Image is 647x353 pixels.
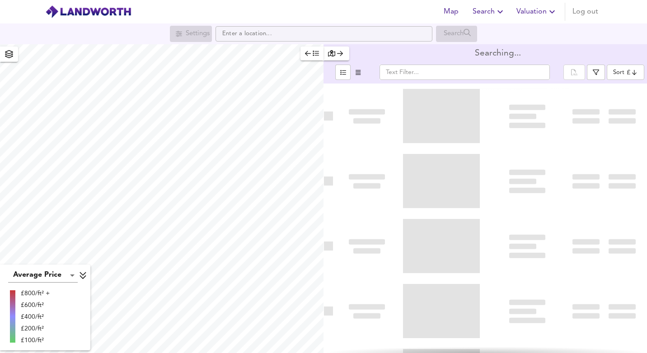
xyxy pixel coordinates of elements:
[170,26,212,42] div: Search for a location first or explore the map
[473,5,506,18] span: Search
[436,3,465,21] button: Map
[516,5,558,18] span: Valuation
[572,5,598,18] span: Log out
[8,268,78,283] div: Average Price
[513,3,561,21] button: Valuation
[45,5,131,19] img: logo
[21,324,50,333] div: £200/ft²
[440,5,462,18] span: Map
[569,3,602,21] button: Log out
[21,301,50,310] div: £600/ft²
[607,65,644,80] div: Sort
[475,49,521,58] div: Searching...
[563,65,585,80] div: split button
[21,289,50,298] div: £800/ft² +
[216,26,432,42] input: Enter a location...
[380,65,550,80] input: Text Filter...
[21,336,50,345] div: £100/ft²
[21,312,50,321] div: £400/ft²
[469,3,509,21] button: Search
[613,68,624,77] div: Sort
[436,26,477,42] div: Search for a location first or explore the map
